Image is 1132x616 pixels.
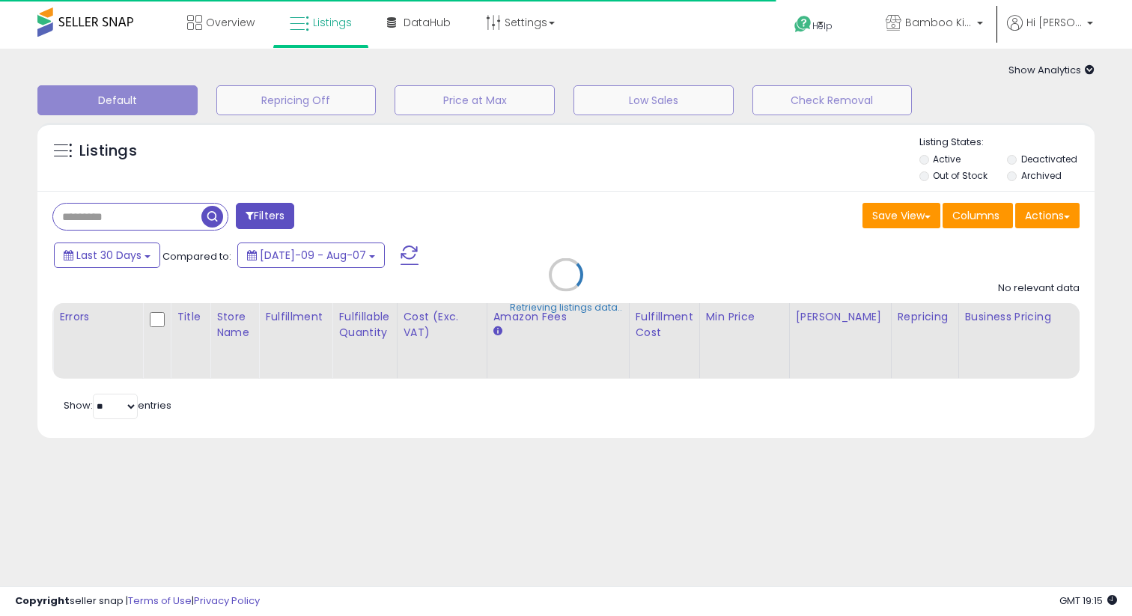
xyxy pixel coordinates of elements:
a: Help [782,4,862,49]
span: Hi [PERSON_NAME] [1026,15,1083,30]
a: Privacy Policy [194,594,260,608]
button: Default [37,85,198,115]
strong: Copyright [15,594,70,608]
button: Repricing Off [216,85,377,115]
span: Bamboo Kiss [905,15,973,30]
a: Terms of Use [128,594,192,608]
span: Listings [313,15,352,30]
a: Hi [PERSON_NAME] [1007,15,1093,49]
button: Low Sales [573,85,734,115]
span: Help [812,19,833,32]
span: 2025-09-7 19:15 GMT [1059,594,1117,608]
span: Overview [206,15,255,30]
div: Retrieving listings data.. [510,301,622,314]
button: Price at Max [395,85,555,115]
i: Get Help [794,15,812,34]
button: Check Removal [752,85,913,115]
span: Show Analytics [1008,63,1095,77]
div: seller snap | | [15,594,260,609]
span: DataHub [404,15,451,30]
